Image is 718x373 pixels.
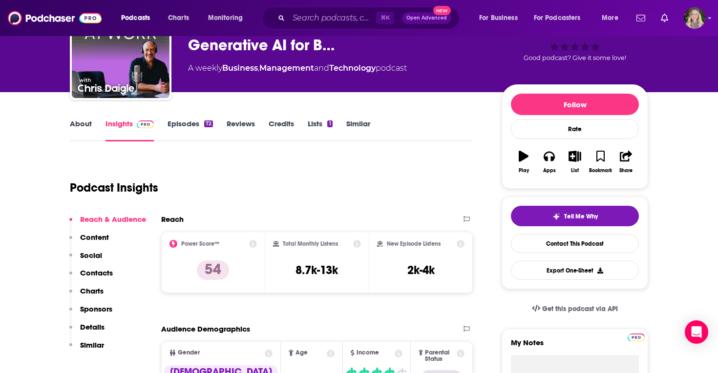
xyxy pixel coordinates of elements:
[69,304,112,322] button: Sponsors
[524,297,626,321] a: Get this podcast via API
[589,168,612,174] div: Bookmark
[114,10,163,26] button: open menu
[69,215,146,233] button: Reach & Audience
[69,340,104,358] button: Similar
[536,144,562,179] button: Apps
[137,120,154,128] img: Podchaser Pro
[684,7,705,29] span: Logged in as lauren19365
[121,11,150,25] span: Podcasts
[602,11,618,25] span: More
[227,119,255,141] a: Reviews
[289,10,376,26] input: Search podcasts, credits, & more...
[283,240,338,247] h2: Total Monthly Listens
[181,240,219,247] h2: Power Score™
[628,334,645,341] img: Podchaser Pro
[204,120,213,127] div: 72
[80,251,102,260] p: Social
[564,213,598,220] span: Tell Me Why
[80,268,113,277] p: Contacts
[425,350,455,362] span: Parental Status
[479,11,518,25] span: For Business
[80,340,104,350] p: Similar
[684,7,705,29] img: User Profile
[329,63,376,73] a: Technology
[258,63,259,73] span: ,
[511,338,639,355] label: My Notes
[588,144,613,179] button: Bookmark
[178,350,200,356] span: Gender
[69,233,109,251] button: Content
[80,215,146,224] p: Reach & Audience
[595,10,631,26] button: open menu
[685,320,708,344] div: Open Intercom Messenger
[571,168,579,174] div: List
[69,251,102,269] button: Social
[162,10,195,26] a: Charts
[402,12,451,24] button: Open AdvancedNew
[106,119,154,141] a: InsightsPodchaser Pro
[168,11,189,25] span: Charts
[552,213,560,220] img: tell me why sparkle
[161,324,250,334] h2: Audience Demographics
[296,350,308,356] span: Age
[633,10,649,26] a: Show notifications dropdown
[562,144,588,179] button: List
[613,144,639,179] button: Share
[534,11,581,25] span: For Podcasters
[69,322,105,340] button: Details
[511,119,639,139] div: Rate
[511,94,639,115] button: Follow
[511,144,536,179] button: Play
[327,120,332,127] div: 1
[188,62,407,74] div: A weekly podcast
[472,10,530,26] button: open menu
[542,305,618,313] span: Get this podcast via API
[619,168,633,174] div: Share
[308,119,332,141] a: Lists1
[70,119,92,141] a: About
[161,215,184,224] h2: Reach
[387,240,441,247] h2: New Episode Listens
[502,7,648,68] div: 54Good podcast? Give it some love!
[70,180,158,195] h1: Podcast Insights
[407,263,435,277] h3: 2k-4k
[519,168,529,174] div: Play
[543,168,556,174] div: Apps
[8,9,102,27] img: Podchaser - Follow, Share and Rate Podcasts
[376,12,394,24] span: ⌘ K
[524,54,626,61] span: Good podcast? Give it some love!
[271,7,469,29] div: Search podcasts, credits, & more...
[201,10,255,26] button: open menu
[684,7,705,29] button: Show profile menu
[346,119,370,141] a: Similar
[357,350,379,356] span: Income
[80,304,112,314] p: Sponsors
[222,63,258,73] a: Business
[511,261,639,280] button: Export One-Sheet
[197,260,229,280] p: 54
[69,286,104,304] button: Charts
[657,10,672,26] a: Show notifications dropdown
[269,119,294,141] a: Credits
[528,10,595,26] button: open menu
[511,206,639,226] button: tell me why sparkleTell Me Why
[296,263,338,277] h3: 8.7k-13k
[69,268,113,286] button: Contacts
[406,16,447,20] span: Open Advanced
[511,234,639,253] a: Contact This Podcast
[259,63,314,73] a: Management
[433,6,451,15] span: New
[168,119,213,141] a: Episodes72
[80,286,104,295] p: Charts
[208,11,243,25] span: Monitoring
[314,63,329,73] span: and
[80,233,109,242] p: Content
[72,0,169,98] img: Using AI at Work: AI in the Workplace & Generative AI for Business Leaders
[80,322,105,332] p: Details
[628,332,645,341] a: Pro website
